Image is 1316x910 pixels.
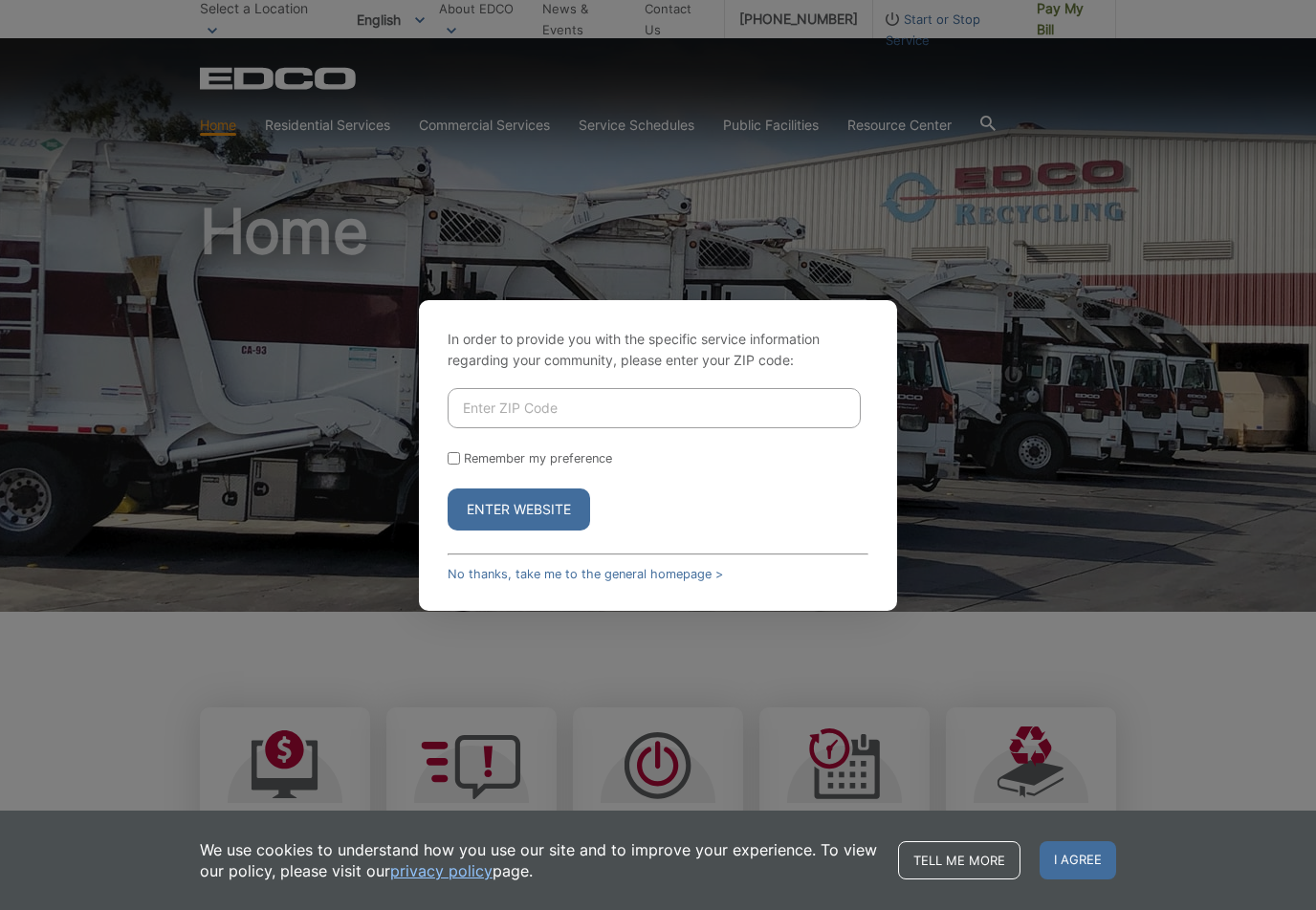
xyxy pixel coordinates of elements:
[448,488,590,531] button: Enter Website
[1040,841,1116,879] span: I agree
[390,860,493,881] a: privacy policy
[200,839,879,881] p: We use cookies to understand how you use our site and to improve your experience. To view our pol...
[448,567,723,581] a: No thanks, take me to the general homepage >
[448,329,868,371] p: In order to provide you with the specific service information regarding your community, please en...
[898,841,1020,879] a: Tell me more
[464,451,612,466] label: Remember my preference
[448,388,861,428] input: Enter ZIP Code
